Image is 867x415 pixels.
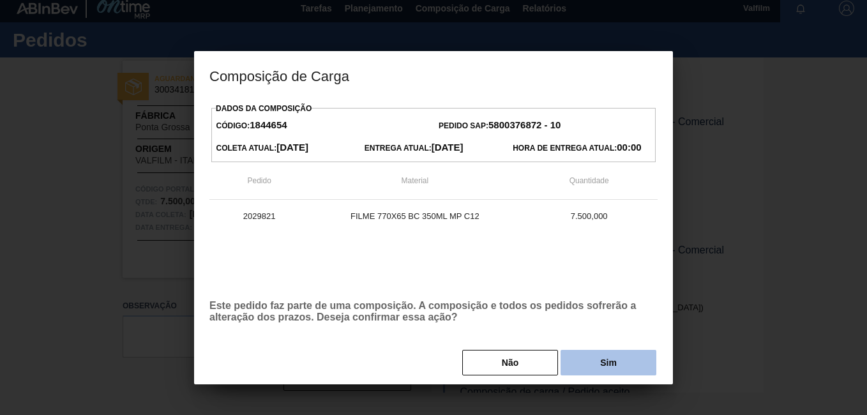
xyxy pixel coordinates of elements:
strong: [DATE] [432,142,464,153]
td: 7.500,000 [520,200,658,232]
span: Hora de Entrega Atual: [513,144,641,153]
td: 2029821 [209,200,309,232]
td: FILME 770X65 BC 350ML MP C12 [309,200,520,232]
span: Coleta Atual: [216,144,308,153]
p: Este pedido faz parte de uma composição. A composição e todos os pedidos sofrerão a alteração dos... [209,300,658,323]
strong: 5800376872 - 10 [488,119,561,130]
strong: 1844654 [250,119,287,130]
button: Não [462,350,558,375]
span: Pedido SAP: [439,121,561,130]
span: Entrega Atual: [365,144,464,153]
span: Código: [216,121,287,130]
label: Dados da Composição [216,104,312,113]
span: Material [402,176,429,185]
h3: Composição de Carga [194,51,673,100]
button: Sim [561,350,656,375]
strong: 00:00 [617,142,641,153]
span: Quantidade [569,176,609,185]
span: Pedido [247,176,271,185]
strong: [DATE] [276,142,308,153]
